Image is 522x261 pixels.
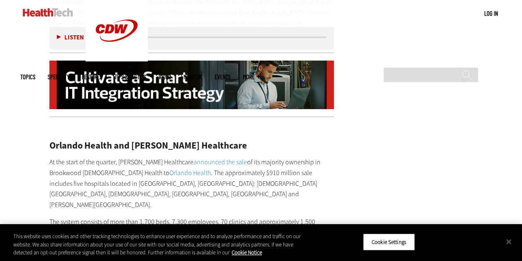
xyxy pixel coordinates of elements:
a: Tips & Tactics [115,74,146,80]
button: Cookie Settings [363,233,415,251]
img: Home [23,8,73,17]
span: More [243,74,260,80]
p: The system consists of more than 1,700 beds, 7,300 employees, 70 clinics and approximately 1,500 ... [49,217,334,238]
a: MonITor [184,74,202,80]
div: This website uses cookies and other tracking technologies to enhance user experience and to analy... [13,232,313,257]
div: User menu [484,9,498,18]
h2: Orlando Health and [PERSON_NAME] Healthcare [49,141,334,150]
p: At the start of the quarter, [PERSON_NAME] Healthcare of its majority ownership in Brookwood [DEM... [49,157,334,210]
span: Topics [20,74,35,80]
span: Specialty [48,74,69,80]
a: Features [82,74,102,80]
a: More information about your privacy [232,249,262,256]
a: announced the sale [194,158,247,166]
button: Close [500,232,518,251]
a: Orlando Health [169,168,211,177]
a: Events [215,74,230,80]
a: CDW [86,55,148,63]
a: Log in [484,10,498,17]
a: Video [159,74,171,80]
